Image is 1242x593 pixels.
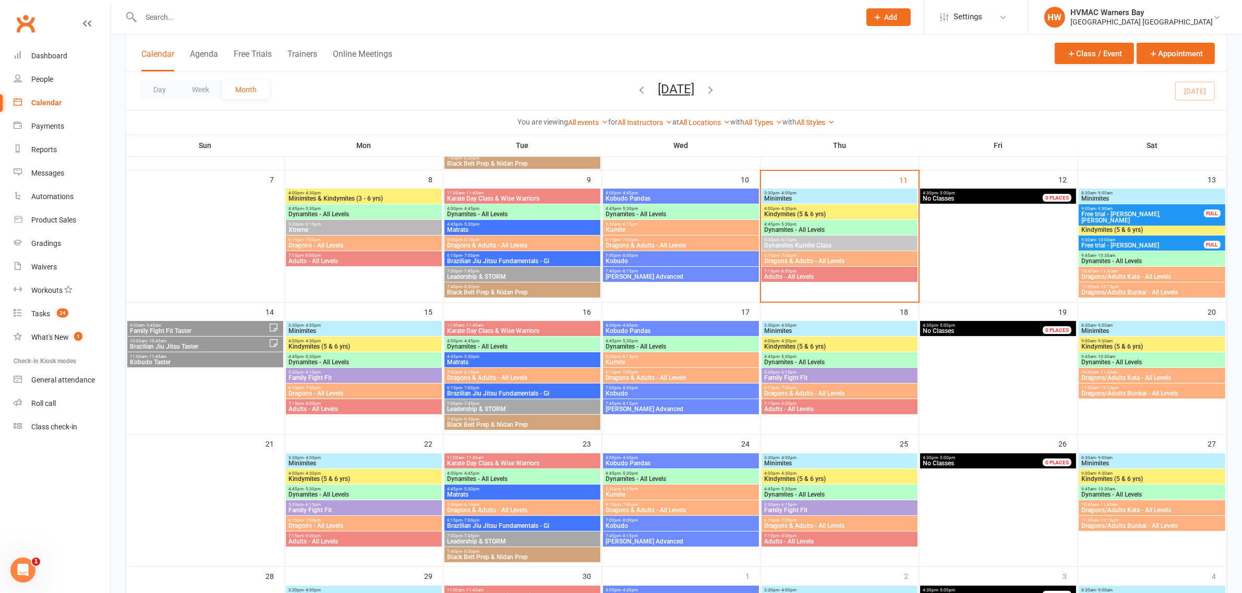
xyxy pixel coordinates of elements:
[1081,289,1223,295] span: Dragons/Adults Bunkai - All Levels
[885,13,898,21] span: Add
[1081,354,1223,359] span: 9:45am
[741,303,760,320] div: 17
[288,343,440,350] span: Kindymites (5 & 6 yrs)
[621,339,638,343] span: - 5:30pm
[126,134,285,156] th: Sun
[1058,303,1077,320] div: 19
[605,227,757,233] span: Kumite
[605,258,757,264] span: Kobudo
[779,253,797,258] span: - 7:00pm
[605,195,757,202] span: Kobudo Pandas
[464,191,484,195] span: - 11:45am
[1081,253,1223,258] span: 9:45am
[621,238,638,242] span: - 7:00pm
[605,370,757,375] span: 6:15pm
[31,423,77,431] div: Class check-in
[447,328,598,334] span: Karate Day Class & Wise Warriors
[31,145,57,154] div: Reports
[288,323,440,328] span: 3:30pm
[129,354,281,359] span: 11:00am
[583,435,601,452] div: 23
[141,49,174,71] button: Calendar
[31,192,74,201] div: Automations
[304,401,321,406] span: - 8:00pm
[288,253,440,258] span: 7:15pm
[447,285,598,289] span: 7:45pm
[10,558,35,583] iframe: Intercom live chat
[938,323,955,328] span: - 5:00pm
[447,269,598,274] span: 7:00pm
[764,274,915,280] span: Adults - All Levels
[447,274,598,280] span: Leadership & STORM
[1096,191,1113,195] span: - 9:00am
[605,211,757,217] span: Dynamites - All Levels
[447,417,598,422] span: 7:45pm
[621,354,638,359] span: - 6:15pm
[447,406,598,412] span: Leadership & STORM
[621,386,638,390] span: - 8:00pm
[14,68,110,91] a: People
[288,206,440,211] span: 4:45pm
[447,160,598,167] span: Black Belt Prep & Nidan Prep
[147,339,166,343] span: - 10:45am
[731,118,745,126] strong: with
[462,285,479,289] span: - 8:30pm
[779,238,797,242] span: - 6:15pm
[447,238,598,242] span: 5:30pm
[447,253,598,258] span: 6:15pm
[1096,323,1113,328] span: - 9:00am
[923,327,954,335] span: No Classes
[31,310,50,318] div: Tasks
[129,323,269,328] span: 9:00am
[464,455,484,460] span: - 11:45am
[764,370,915,375] span: 5:30pm
[304,339,321,343] span: - 4:30pm
[1081,386,1223,390] span: 11:30am
[14,255,110,279] a: Waivers
[14,185,110,208] a: Automations
[288,227,440,233] span: Xtreme
[1081,258,1223,264] span: Dynamites - All Levels
[1081,206,1204,211] span: 9:00am
[605,242,757,249] span: Dragons & Adults - All Levels
[779,401,797,406] span: - 8:00pm
[518,118,569,126] strong: You are viewing
[31,52,67,60] div: Dashboard
[447,343,598,350] span: Dynamites - All Levels
[783,118,797,126] strong: with
[447,323,598,328] span: 11:00am
[447,455,598,460] span: 11:00am
[797,118,835,127] a: All Styles
[304,370,321,375] span: - 6:15pm
[304,354,321,359] span: - 5:30pm
[447,211,598,217] span: Dynamites - All Levels
[14,115,110,138] a: Payments
[462,253,479,258] span: - 7:00pm
[447,422,598,428] span: Black Belt Prep & Nidan Prep
[304,323,321,328] span: - 4:00pm
[680,118,731,127] a: All Locations
[1081,370,1223,375] span: 10:45am
[745,118,783,127] a: All Types
[779,191,797,195] span: - 4:00pm
[138,10,853,24] input: Search...
[129,339,269,343] span: 10:00am
[605,343,757,350] span: Dynamites - All Levels
[605,390,757,397] span: Kobudo
[621,206,638,211] span: - 5:30pm
[764,191,915,195] span: 3:30pm
[14,44,110,68] a: Dashboard
[1081,323,1223,328] span: 8:30am
[605,206,757,211] span: 4:45pm
[288,401,440,406] span: 7:15pm
[14,138,110,162] a: Reports
[190,49,218,71] button: Agenda
[31,98,62,107] div: Calendar
[424,303,443,320] div: 15
[1096,354,1115,359] span: - 10:30am
[31,75,53,83] div: People
[288,386,440,390] span: 6:15pm
[605,328,757,334] span: Kobudo Pandas
[179,80,222,99] button: Week
[1096,206,1113,211] span: - 9:30am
